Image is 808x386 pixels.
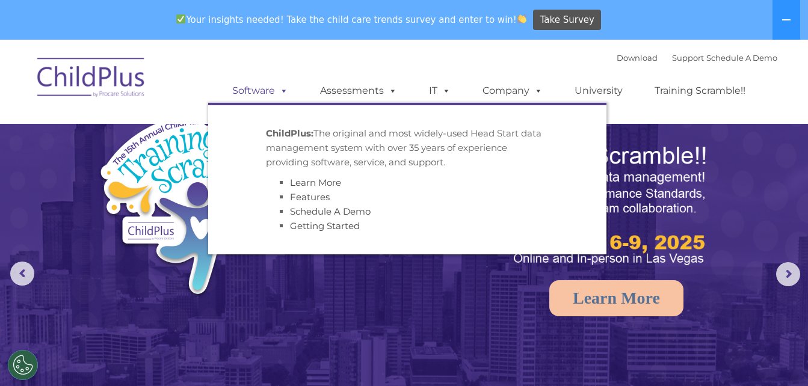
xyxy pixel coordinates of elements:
strong: ChildPlus: [266,127,313,139]
a: Training Scramble!! [643,79,757,103]
a: Software [220,79,300,103]
a: Schedule A Demo [290,206,371,217]
a: Assessments [308,79,409,103]
a: Learn More [290,177,341,188]
a: Features [290,191,330,203]
a: Take Survey [533,10,601,31]
a: Support [672,53,704,63]
img: ChildPlus by Procare Solutions [31,49,152,109]
span: Phone number [167,129,218,138]
a: Download [617,53,658,63]
img: 👏 [517,14,526,23]
a: Getting Started [290,220,360,231]
a: University [563,79,635,103]
button: Cookies Settings [8,350,38,380]
span: Your insights needed! Take the child care trends survey and enter to win! [171,8,532,31]
a: Schedule A Demo [706,53,777,63]
span: Take Survey [540,10,594,31]
p: The original and most widely-used Head Start data management system with over 35 years of experie... [266,126,549,170]
a: Company [470,79,555,103]
img: ✅ [176,14,185,23]
span: Last name [167,79,204,88]
a: IT [417,79,463,103]
a: Learn More [549,280,683,316]
font: | [617,53,777,63]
